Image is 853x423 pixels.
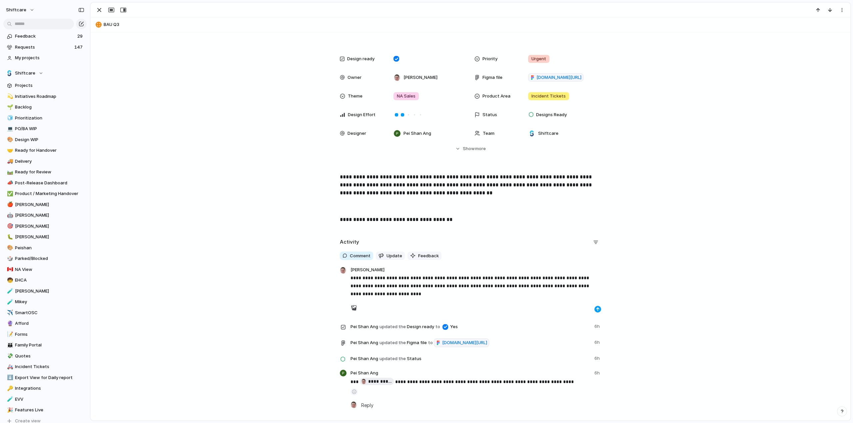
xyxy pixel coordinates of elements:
[3,308,87,318] div: ✈️SmartOSC
[7,341,12,349] div: 👪
[15,70,35,77] span: Shiftcare
[361,401,374,409] span: Reply
[3,265,87,275] div: 🇨🇦NA View
[351,339,378,346] span: Pei Shan Ang
[594,338,601,346] span: 6h
[351,338,590,347] span: Figma file
[538,130,558,137] span: Shiftcare
[6,320,13,327] button: 🔮
[3,167,87,177] div: 🛤️Ready for Review
[7,352,12,360] div: 💸
[528,73,583,82] a: [DOMAIN_NAME][URL]
[15,407,84,413] span: Features Live
[7,114,12,122] div: 🧊
[340,143,601,155] button: Showmore
[482,56,497,62] span: Priority
[387,253,402,259] span: Update
[7,136,12,143] div: 🎨
[15,385,84,392] span: Integrations
[351,323,378,330] span: Pei Shan Ang
[348,111,376,118] span: Design Effort
[350,253,371,259] span: Comment
[3,200,87,210] a: 🍎[PERSON_NAME]
[3,297,87,307] a: 🧪Mikey
[7,157,12,165] div: 🚚
[6,385,13,392] button: 🔑
[351,322,590,331] span: Design ready
[6,234,13,240] button: 🐛
[6,7,26,13] span: shiftcare
[6,299,13,305] button: 🧪
[348,130,366,137] span: Designer
[536,74,581,81] span: [DOMAIN_NAME][URL]
[15,288,84,295] span: [PERSON_NAME]
[15,180,84,186] span: Post-Release Dashboard
[15,55,84,61] span: My projects
[3,210,87,220] a: 🤖[PERSON_NAME]
[3,286,87,296] a: 🧪[PERSON_NAME]
[397,93,416,100] span: NA Sales
[7,222,12,230] div: 🎯
[15,33,75,40] span: Feedback
[15,277,84,284] span: EHCA
[380,339,406,346] span: updated the
[15,310,84,316] span: SmartOSC
[3,113,87,123] div: 🧊Prioritization
[3,243,87,253] a: 🎨Peishan
[3,329,87,339] a: 📝Forms
[463,145,475,152] span: Show
[7,179,12,187] div: 📣
[380,323,406,330] span: updated the
[340,238,359,246] h2: Activity
[7,233,12,241] div: 🐛
[428,339,433,346] span: to
[351,267,385,274] span: [PERSON_NAME]
[531,56,546,62] span: Urgent
[418,253,439,259] span: Feedback
[15,255,84,262] span: Parked/Blocked
[3,102,87,112] a: 🌱Backlog
[15,299,84,305] span: Mikey
[3,31,87,41] a: Feedback29
[74,44,84,51] span: 147
[3,275,87,285] div: 🧒EHCA
[6,201,13,208] button: 🍎
[15,201,84,208] span: [PERSON_NAME]
[482,93,510,100] span: Product Area
[351,355,378,362] span: Pei Shan Ang
[7,190,12,198] div: ✅
[536,111,567,118] span: Designs Ready
[6,288,13,295] button: 🧪
[3,351,87,361] div: 💸Quotes
[77,33,84,40] span: 29
[6,407,13,413] button: 🎉
[348,74,362,81] span: Owner
[6,169,13,175] button: 🛤️
[483,130,494,137] span: Team
[3,318,87,328] a: 🔮Afford
[7,374,12,381] div: ⬇️
[408,252,441,260] button: Feedback
[15,363,84,370] span: Incident Tickets
[3,178,87,188] a: 📣Post-Release Dashboard
[3,340,87,350] div: 👪Family Portal
[15,125,84,132] span: PO/BA WIP
[104,21,847,28] span: BAU Q3
[351,354,590,363] span: Status
[15,320,84,327] span: Afford
[594,354,601,362] span: 6h
[15,169,84,175] span: Ready for Review
[15,190,84,197] span: Product / Marketing Handover
[7,212,12,219] div: 🤖
[434,338,489,347] a: [DOMAIN_NAME][URL]
[3,156,87,166] div: 🚚Delivery
[3,221,87,231] a: 🎯[PERSON_NAME]
[6,104,13,110] button: 🌱
[15,374,84,381] span: Export View for Daily report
